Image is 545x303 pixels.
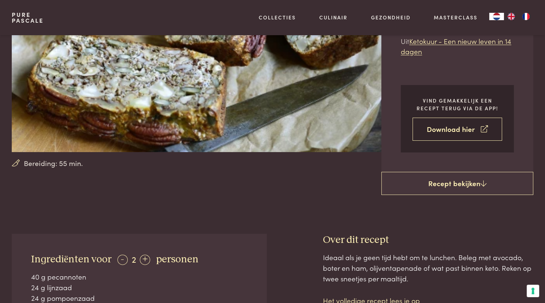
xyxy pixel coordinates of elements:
a: Gezondheid [371,14,411,21]
a: Collecties [259,14,296,21]
button: Uw voorkeuren voor toestemming voor trackingtechnologieën [527,285,539,297]
a: FR [519,13,533,20]
span: personen [156,254,199,265]
aside: Language selected: Nederlands [489,13,533,20]
h3: Over dit recept [323,234,534,247]
p: Vind gemakkelijk een recept terug via de app! [413,97,502,112]
a: NL [489,13,504,20]
ul: Language list [504,13,533,20]
a: EN [504,13,519,20]
p: Uit [401,36,514,57]
div: Ideaal als je geen tijd hebt om te lunchen. Beleg met avocado, boter en ham, olijventapenade of w... [323,252,534,284]
div: + [140,255,150,265]
a: Culinair [319,14,348,21]
a: PurePascale [12,12,44,23]
span: Bereiding: 55 min. [24,158,83,169]
a: Ketokuur - Een nieuw leven in 14 dagen [401,36,511,56]
div: 24 g lijnzaad [31,282,247,293]
span: 2 [132,253,136,265]
a: Masterclass [434,14,477,21]
span: Ingrediënten voor [31,254,112,265]
a: Recept bekijken [381,172,533,195]
div: - [117,255,128,265]
a: Download hier [413,118,502,141]
div: Language [489,13,504,20]
div: 40 g pecannoten [31,271,247,282]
